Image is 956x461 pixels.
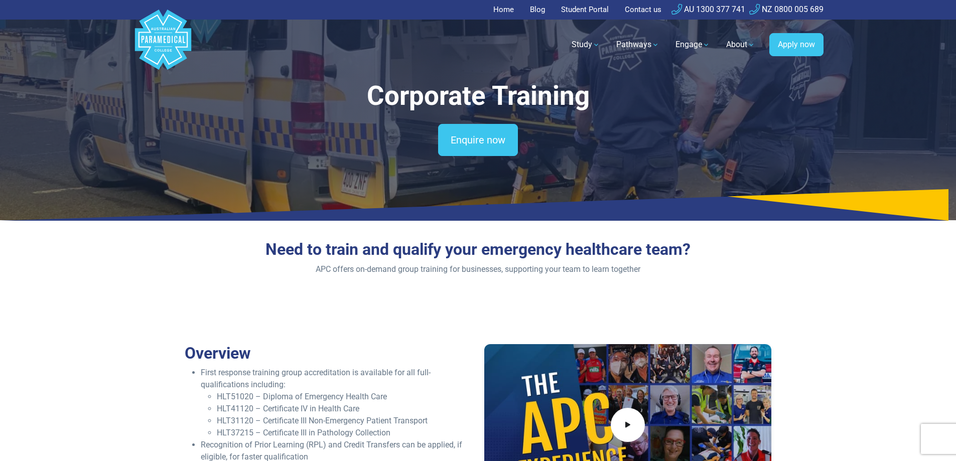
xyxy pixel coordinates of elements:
[217,403,472,415] li: HLT41120 – Certificate IV in Health Care
[438,124,518,156] a: Enquire now
[217,427,472,439] li: HLT37215 – Certificate III in Pathology Collection
[217,391,472,403] li: HLT51020 – Diploma of Emergency Health Care
[769,33,824,56] a: Apply now
[749,5,824,14] a: NZ 0800 005 689
[234,263,722,275] p: APC offers on-demand group training for businesses, supporting your team to learn together
[133,20,193,70] a: Australian Paramedical College
[217,415,472,427] li: HLT31120 – Certificate III Non-Emergency Patient Transport
[669,31,716,59] a: Engage
[185,344,472,363] h2: Overview
[185,80,772,112] h1: Corporate Training
[720,31,761,59] a: About
[201,367,472,439] li: First response training group accreditation is available for all full-qualifications including:
[566,31,606,59] a: Study
[610,31,665,59] a: Pathways
[671,5,745,14] a: AU 1300 377 741
[234,240,722,259] h2: Need to train and qualify your emergency healthcare team?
